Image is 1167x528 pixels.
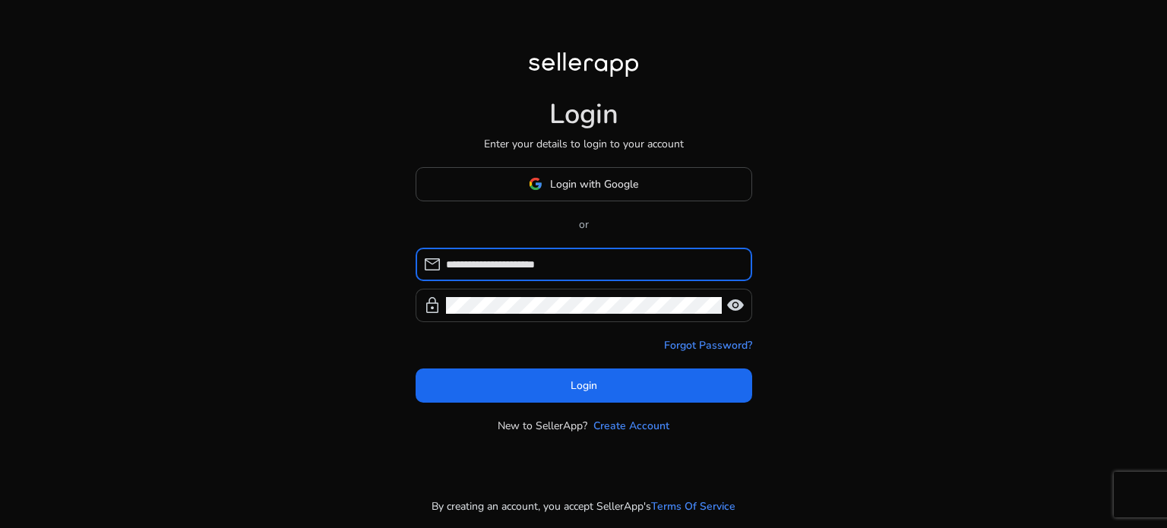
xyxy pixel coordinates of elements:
span: Login [571,378,597,394]
p: Enter your details to login to your account [484,136,684,152]
a: Create Account [593,418,669,434]
a: Forgot Password? [664,337,752,353]
a: Terms Of Service [651,498,735,514]
p: or [416,217,752,232]
h1: Login [549,98,618,131]
img: google-logo.svg [529,177,542,191]
span: visibility [726,296,745,315]
button: Login [416,368,752,403]
span: mail [423,255,441,273]
span: Login with Google [550,176,638,192]
button: Login with Google [416,167,752,201]
span: lock [423,296,441,315]
p: New to SellerApp? [498,418,587,434]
